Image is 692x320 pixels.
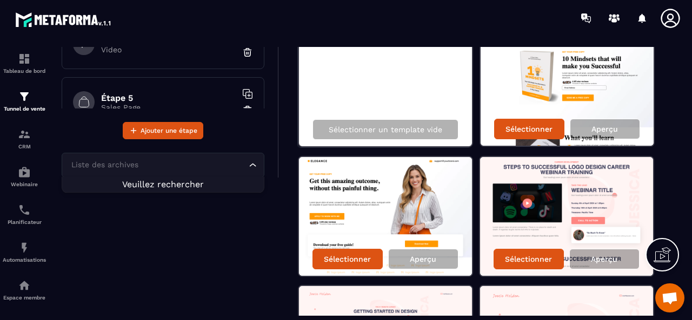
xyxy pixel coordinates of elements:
p: Aperçu [591,125,618,133]
p: Automatisations [3,257,46,263]
p: Sélectionner [324,255,371,263]
img: trash [242,47,253,58]
p: Sélectionner [505,255,552,263]
img: automations [18,241,31,254]
a: automationsautomationsWebinaire [3,158,46,195]
img: formation [18,52,31,65]
p: Planificateur [3,219,46,225]
img: automations [18,279,31,292]
a: formationformationCRM [3,120,46,158]
input: Search for option [69,159,247,171]
button: Ajouter une étape [123,122,203,139]
p: Aperçu [410,255,436,263]
span: Veuillez rechercher [122,179,204,189]
img: formation [18,128,31,141]
img: trash [242,105,253,115]
img: scheduler [18,203,31,216]
a: automationsautomationsEspace membre [3,271,46,309]
p: Sales Page [101,103,236,112]
a: automationsautomationsAutomatisations [3,233,46,271]
img: automations [18,166,31,179]
span: Ajouter une étape [141,125,197,136]
p: Tableau de bord [3,68,46,74]
h6: Étape 5 [101,93,236,103]
img: logo [15,10,112,29]
img: image [299,157,472,276]
p: Webinaire [3,181,46,187]
img: formation [18,90,31,103]
p: Aperçu [591,255,617,263]
a: formationformationTableau de bord [3,44,46,82]
p: Sélectionner [505,125,553,133]
div: Search for option [62,153,264,178]
a: schedulerschedulerPlanificateur [3,195,46,233]
p: CRM [3,144,46,149]
p: Tunnel de vente [3,106,46,112]
a: formationformationTunnel de vente [3,82,46,120]
img: image [481,27,654,146]
img: image [480,157,653,276]
a: Ouvrir le chat [655,283,684,312]
p: Video [101,45,236,54]
p: Sélectionner un template vide [329,125,442,134]
p: Espace membre [3,295,46,301]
